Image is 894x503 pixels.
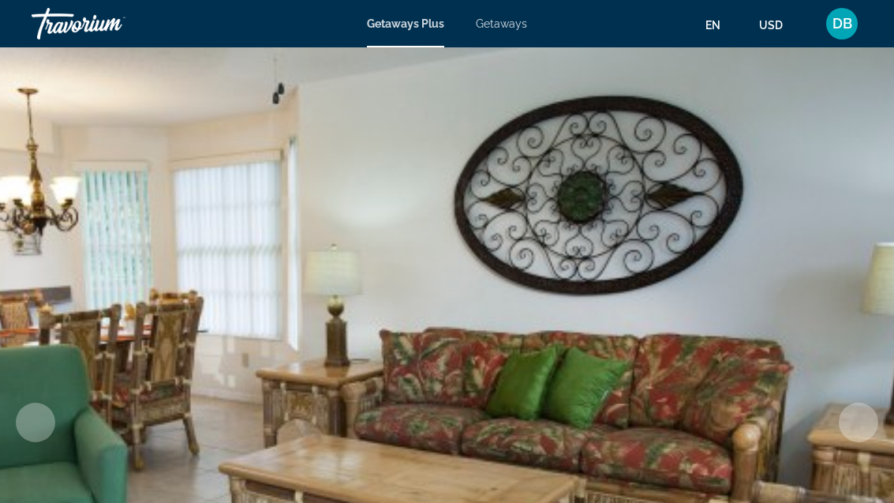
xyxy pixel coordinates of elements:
button: Next image [839,403,878,442]
button: User Menu [821,7,862,40]
a: Getaways [476,17,527,30]
iframe: Button to launch messaging window [831,440,881,490]
button: Change language [705,13,735,36]
span: DB [832,16,852,32]
span: USD [759,19,783,32]
button: Change currency [759,13,798,36]
a: Travorium [32,3,189,44]
a: Getaways Plus [367,17,444,30]
span: en [705,19,720,32]
button: Previous image [16,403,55,442]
